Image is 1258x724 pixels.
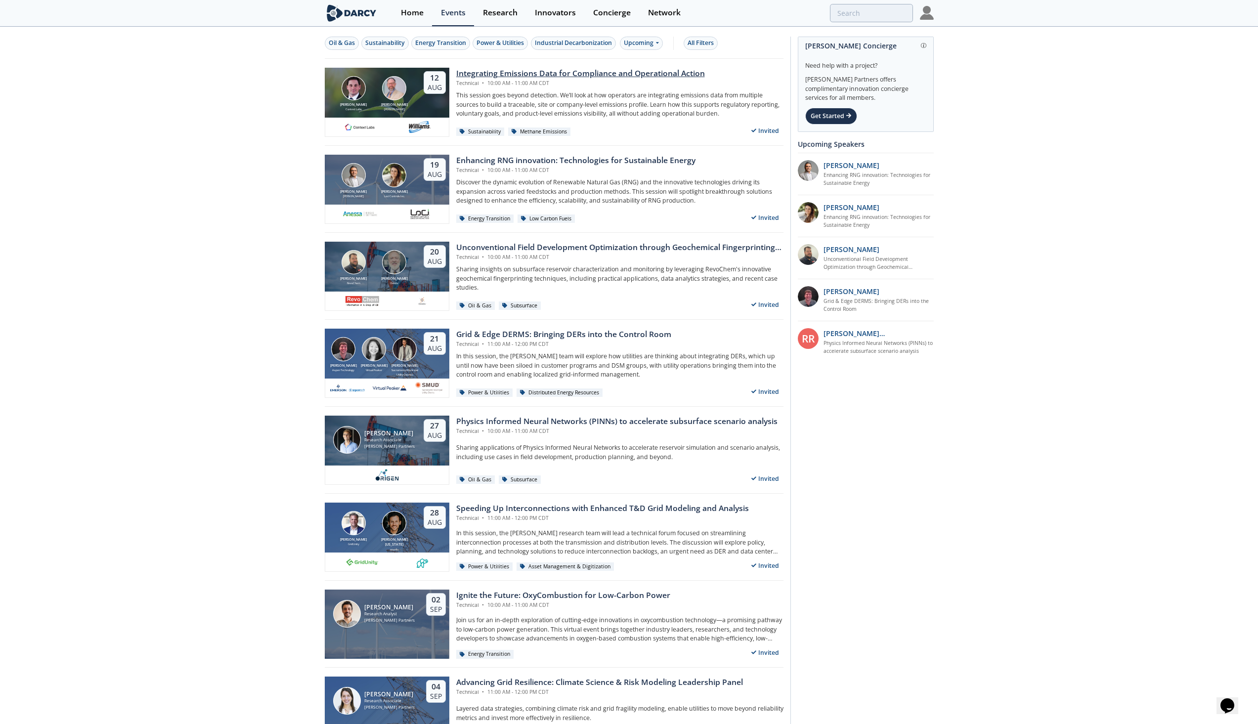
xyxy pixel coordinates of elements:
div: Technical 10:00 AM - 11:00 AM CDT [456,601,670,609]
img: Mark Gebbia [382,76,406,100]
a: Grid & Edge DERMS: Bringing DERs into the Control Room [824,298,934,313]
a: Nicolas Lassalle [PERSON_NAME] Research Analyst [PERSON_NAME] Partners 02 Sep Ignite the Future: ... [325,590,783,659]
div: [PERSON_NAME] [379,107,410,111]
img: Bob Aylsworth [342,250,366,274]
p: In this session, the [PERSON_NAME] team will explore how utilities are thinking about integrating... [456,352,783,379]
div: Research [483,9,518,17]
div: Distributed Energy Resources [517,388,603,397]
img: Luigi Montana [382,511,406,535]
img: Nathan Brawn [342,76,366,100]
div: Sustainability [456,128,505,136]
img: williams.com.png [408,121,431,133]
img: 336b6de1-6040-4323-9c13-5718d9811639 [416,556,429,568]
img: 2k2ez1SvSiOh3gKHmcgF [798,244,819,265]
div: Subsurface [499,301,541,310]
img: virtual-peaker.com.png [372,382,407,394]
img: Amir Akbari [342,163,366,187]
img: 1682076415445-contextlabs.png [343,121,377,133]
a: Enhancing RNG innovation: Technologies for Sustainable Energy [824,213,934,229]
div: Energy Transition [456,650,514,659]
div: Speeding Up Interconnections with Enhanced T&D Grid Modeling and Analysis [456,503,749,514]
div: Context Labs [338,107,369,111]
a: Physics Informed Neural Networks (PINNs) to accelerate subsurface scenario analysis [824,340,934,355]
p: [PERSON_NAME] [824,202,879,213]
div: Ignite the Future: OxyCombustion for Low-Carbon Power [456,590,670,601]
p: Join us for an in-depth exploration of cutting-edge innovations in oxycombustion technology—a pro... [456,616,783,643]
button: Oil & Gas [325,37,359,50]
p: [PERSON_NAME] [824,160,879,170]
div: Oil & Gas [329,39,355,47]
div: Subsurface [499,475,541,484]
div: [PERSON_NAME] [379,276,410,282]
a: Amir Akbari [PERSON_NAME] [PERSON_NAME] Nicole Neff [PERSON_NAME] Loci Controls Inc. 19 Aug Enhan... [325,155,783,224]
div: Research Analyst [364,611,415,617]
div: [PERSON_NAME] [338,537,369,543]
a: Brian Fitzsimons [PERSON_NAME] GridUnity Luigi Montana [PERSON_NAME][US_STATE] envelio 28 Aug Spe... [325,503,783,572]
div: [PERSON_NAME] [338,189,369,195]
div: Aug [428,257,442,266]
div: 28 [428,508,442,518]
div: Sep [430,605,442,614]
div: Technical 10:00 AM - 11:00 AM CDT [456,427,778,435]
span: • [480,427,486,434]
div: Methane Emissions [508,128,571,136]
div: 02 [430,595,442,605]
div: [PERSON_NAME] [379,189,410,195]
button: Energy Transition [411,37,470,50]
button: Sustainability [361,37,409,50]
div: Research Associate [364,698,415,704]
img: 1659894010494-gridunity-wp-logo.png [345,556,380,568]
a: Enhancing RNG innovation: Technologies for Sustainable Energy [824,171,934,187]
div: Grid & Edge DERMS: Bringing DERs into the Control Room [456,329,671,341]
img: Nicole Neff [382,163,406,187]
div: [PERSON_NAME] [390,363,420,369]
div: 21 [428,334,442,344]
img: Profile [920,6,934,20]
img: revochem.com.png [345,295,380,307]
p: Sharing applications of Physics Informed Neural Networks to accelerate reservoir simulation and s... [456,443,783,462]
div: [PERSON_NAME] Concierge [805,37,926,54]
div: [PERSON_NAME] Partners [364,704,415,711]
div: Invited [747,298,783,311]
img: Nicolas Lassalle [333,600,361,628]
div: Technical 10:00 AM - 11:00 AM CDT [456,167,695,174]
div: [PERSON_NAME] [338,276,369,282]
img: Brian Fitzsimons [342,511,366,535]
div: Unconventional Field Development Optimization through Geochemical Fingerprinting Technology [456,242,783,254]
div: [PERSON_NAME] [328,363,359,369]
div: Integrating Emissions Data for Compliance and Operational Action [456,68,705,80]
div: Technical 11:00 AM - 12:00 PM CDT [456,688,743,696]
div: [PERSON_NAME] [364,691,415,698]
div: Energy Transition [415,39,466,47]
div: Oil & Gas [456,475,495,484]
p: [PERSON_NAME] [824,244,879,255]
iframe: chat widget [1216,684,1248,714]
div: RevoChem [338,281,369,285]
button: All Filters [684,37,718,50]
div: Industrial Decarbonization [535,39,612,47]
span: • [480,514,486,521]
p: Discover the dynamic evolution of Renewable Natural Gas (RNG) and the innovative technologies dri... [456,178,783,205]
div: Aspen Technology [328,368,359,372]
div: Energy Transition [456,214,514,223]
div: Physics Informed Neural Networks (PINNs) to accelerate subsurface scenario analysis [456,416,778,427]
span: • [480,341,486,347]
div: Events [441,9,466,17]
div: Invited [747,212,783,224]
span: • [480,601,486,608]
p: [PERSON_NAME] [PERSON_NAME] [824,328,934,339]
a: Unconventional Field Development Optimization through Geochemical Fingerprinting Technology [824,256,934,271]
div: Get Started [805,108,857,125]
div: Technical 10:00 AM - 11:00 AM CDT [456,80,705,87]
div: 04 [430,682,442,692]
button: Power & Utilities [473,37,528,50]
div: envelio [379,548,410,552]
div: Need help with a project? [805,54,926,70]
img: information.svg [921,43,926,48]
div: Technical 11:00 AM - 12:00 PM CDT [456,514,749,522]
img: Yevgeniy Postnov [392,337,417,361]
div: Technical 11:00 AM - 12:00 PM CDT [456,341,671,348]
span: • [480,80,486,86]
div: [PERSON_NAME] [364,604,415,611]
div: Upcoming Speakers [798,135,934,153]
